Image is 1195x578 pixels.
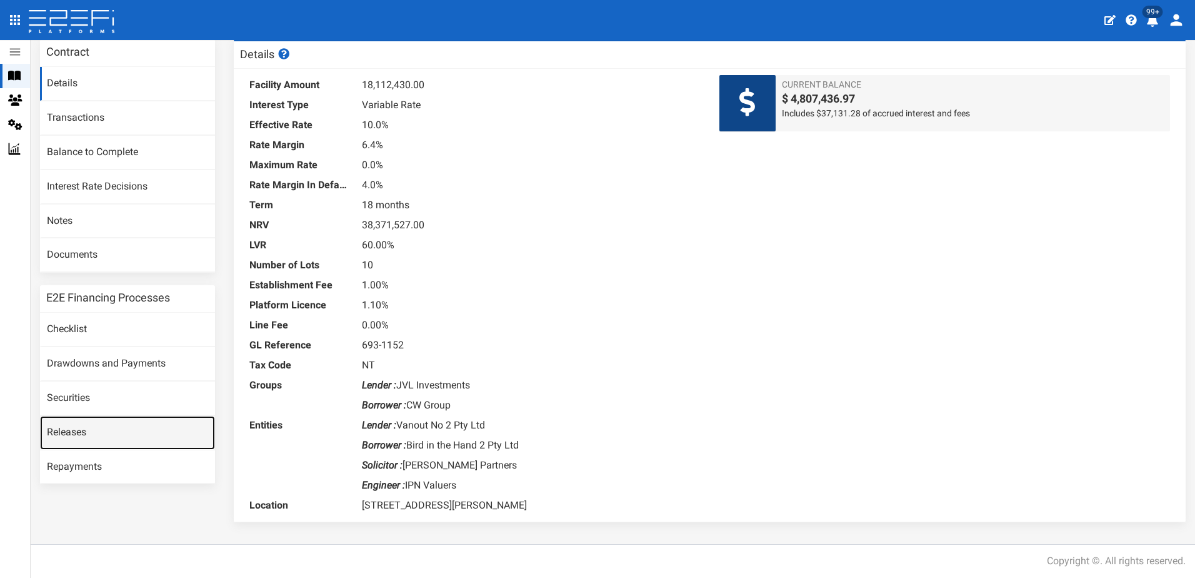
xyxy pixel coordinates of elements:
dd: Variable Rate [362,95,700,115]
dd: 1.00% [362,275,700,295]
dd: 0.00% [362,315,700,335]
h3: E2E Financing Processes [46,292,170,303]
dt: Facility Amount [249,75,349,95]
dd: 18,112,430.00 [362,75,700,95]
dd: 18 months [362,195,700,215]
dt: Platform Licence [249,295,349,315]
dt: Location [249,495,349,515]
dd: CW Group [362,395,700,415]
span: Includes $37,131.28 of accrued interest and fees [782,107,1164,119]
dt: Term [249,195,349,215]
dd: 0.0% [362,155,700,175]
dd: 1.10% [362,295,700,315]
a: Releases [40,416,215,450]
dd: 693-1152 [362,335,700,355]
dt: Establishment Fee [249,275,349,295]
dt: Tax Code [249,355,349,375]
dt: Groups [249,375,349,395]
a: Securities [40,382,215,415]
dd: Vanout No 2 Pty Ltd [362,415,700,435]
span: $ 4,807,436.97 [782,91,1164,107]
dd: 4.0% [362,175,700,195]
a: Details [40,67,215,101]
dd: IPN Valuers [362,475,700,495]
a: Balance to Complete [40,136,215,170]
dt: Maximum Rate [249,155,349,175]
i: Borrower : [362,439,406,451]
dt: Entities [249,415,349,435]
a: Checklist [40,313,215,347]
h3: Details [240,48,291,60]
a: Documents [40,238,215,272]
i: Lender : [362,379,396,391]
dd: Bird in the Hand 2 Pty Ltd [362,435,700,455]
a: Drawdowns and Payments [40,347,215,381]
dt: Line Fee [249,315,349,335]
a: Interest Rate Decisions [40,170,215,204]
dd: 10 [362,255,700,275]
dd: JVL Investments [362,375,700,395]
a: Transactions [40,101,215,135]
div: Copyright ©. All rights reserved. [1047,554,1186,569]
dt: Rate Margin [249,135,349,155]
dd: 10.0% [362,115,700,135]
dt: Effective Rate [249,115,349,135]
span: Current Balance [782,78,1164,91]
dt: Interest Type [249,95,349,115]
dt: NRV [249,215,349,235]
dd: [STREET_ADDRESS][PERSON_NAME] [362,495,700,515]
h3: Contract [46,46,89,58]
dd: 6.4% [362,135,700,155]
dt: Number of Lots [249,255,349,275]
i: Engineer : [362,479,405,491]
a: Repayments [40,450,215,484]
dd: 38,371,527.00 [362,215,700,235]
dt: GL Reference [249,335,349,355]
a: Notes [40,205,215,238]
i: Solicitor : [362,459,402,471]
i: Lender : [362,419,396,431]
dt: LVR [249,235,349,255]
dt: Rate Margin In Default [249,175,349,195]
dd: [PERSON_NAME] Partners [362,455,700,475]
dd: 60.00% [362,235,700,255]
dd: NT [362,355,700,375]
i: Borrower : [362,399,406,411]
